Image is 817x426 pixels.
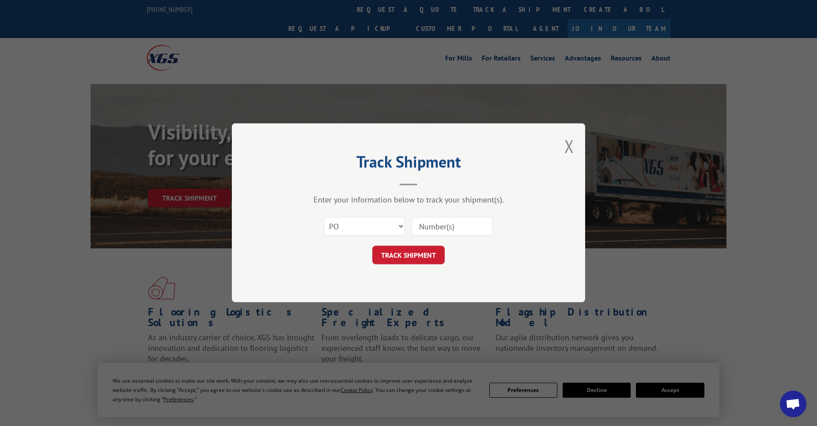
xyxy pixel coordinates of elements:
[276,156,541,172] h2: Track Shipment
[372,246,445,265] button: TRACK SHIPMENT
[564,134,574,158] button: Close modal
[276,195,541,205] div: Enter your information below to track your shipment(s).
[780,391,806,417] div: Open chat
[412,217,493,236] input: Number(s)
